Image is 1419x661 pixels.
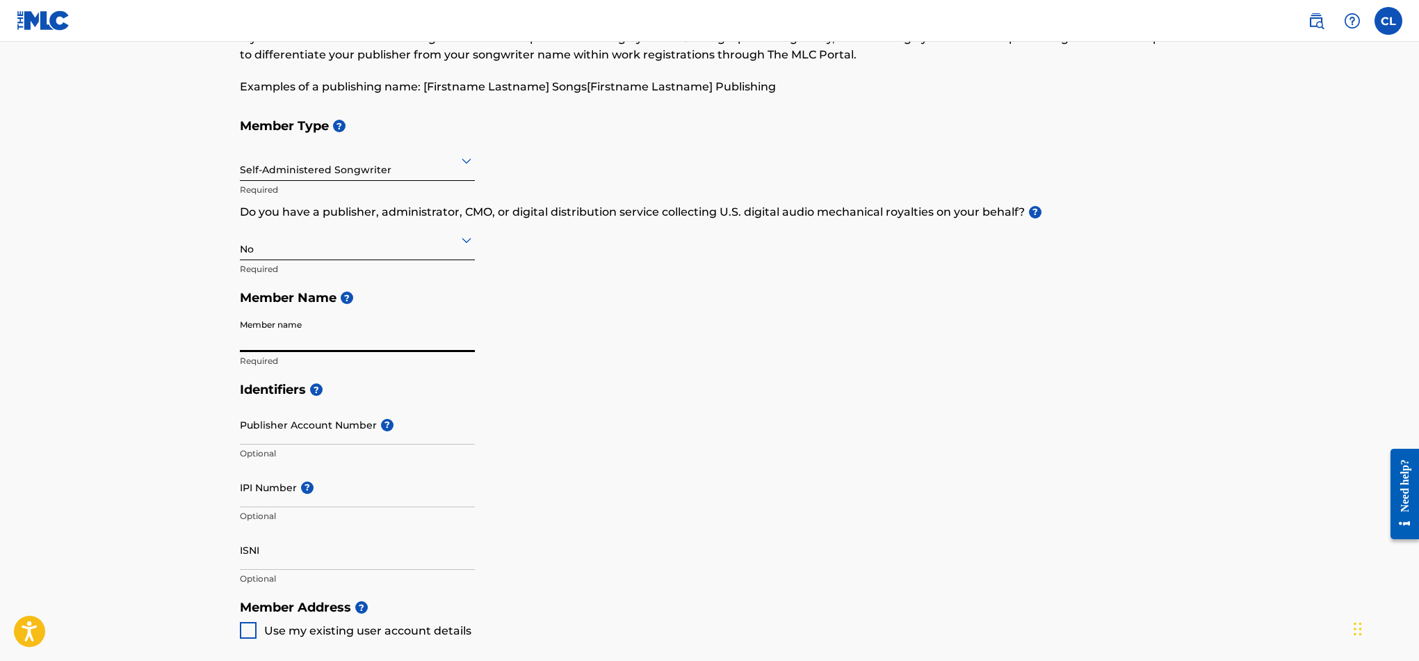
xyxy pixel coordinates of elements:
[1302,7,1330,35] a: Public Search
[240,184,475,196] p: Required
[240,30,1180,63] p: If you are a self-administered songwriter without a publisher through your PRO or legal publishin...
[1375,7,1402,35] div: User Menu
[1349,594,1419,661] iframe: Chat Widget
[240,447,475,460] p: Optional
[1029,206,1041,218] span: ?
[240,79,1180,95] p: Examples of a publishing name: [Firstname Lastname] Songs[Firstname Lastname] Publishing
[240,375,1180,405] h5: Identifiers
[240,111,1180,141] h5: Member Type
[1354,608,1362,650] div: Drag
[1308,13,1324,29] img: search
[333,120,346,132] span: ?
[240,573,475,585] p: Optional
[240,143,475,177] div: Self-Administered Songwriter
[17,10,70,31] img: MLC Logo
[355,601,368,614] span: ?
[240,593,1180,623] h5: Member Address
[1338,7,1366,35] div: Help
[1380,437,1419,552] iframe: Resource Center
[264,624,471,637] span: Use my existing user account details
[1344,13,1361,29] img: help
[240,223,475,257] div: No
[240,263,475,276] p: Required
[301,481,314,494] span: ?
[310,383,323,396] span: ?
[240,510,475,523] p: Optional
[381,419,394,431] span: ?
[240,355,475,367] p: Required
[240,204,1180,221] p: Do you have a publisher, administrator, CMO, or digital distribution service collecting U.S. digi...
[240,283,1180,313] h5: Member Name
[341,292,353,304] span: ?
